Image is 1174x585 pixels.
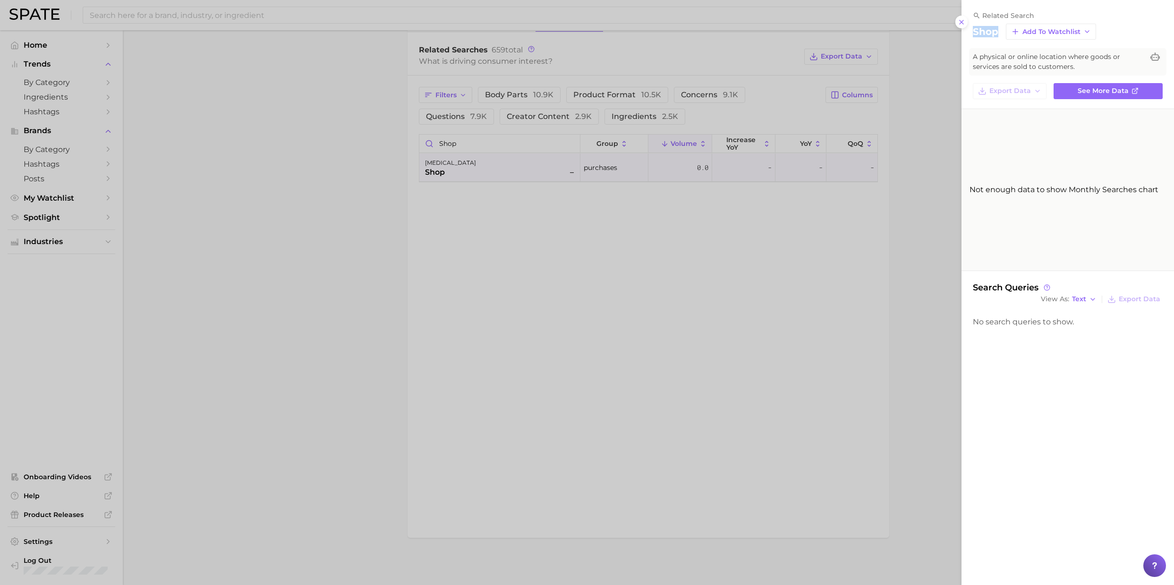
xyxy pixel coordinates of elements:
[1105,293,1163,306] button: Export Data
[982,11,1034,20] span: related search
[1041,297,1069,302] span: View As
[973,52,1144,72] span: A physical or online location where goods or services are sold to customers.
[1022,28,1080,36] span: Add to Watchlist
[973,83,1046,99] button: Export Data
[1038,293,1099,305] button: View AsText
[1119,295,1160,303] span: Export Data
[1054,83,1163,99] a: See more data
[989,87,1031,95] span: Export Data
[1072,297,1086,302] span: Text
[973,317,1163,326] div: No search queries to show.
[973,282,1052,293] span: Search Queries
[961,109,1166,271] div: Not enough data to show Monthly Searches chart
[973,26,998,37] h2: shop
[1078,87,1129,95] span: See more data
[1006,24,1096,40] button: Add to Watchlist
